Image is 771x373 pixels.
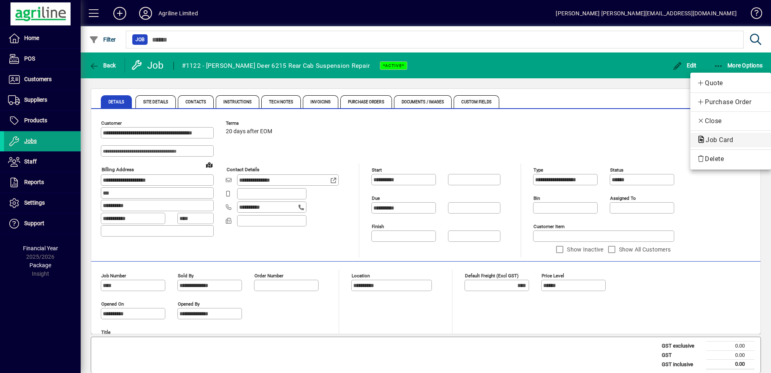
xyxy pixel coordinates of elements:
[697,78,765,88] span: Quote
[697,154,765,164] span: Delete
[690,114,771,128] button: Close job
[697,116,765,126] span: Close
[697,97,765,107] span: Purchase Order
[697,136,737,144] span: Job Card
